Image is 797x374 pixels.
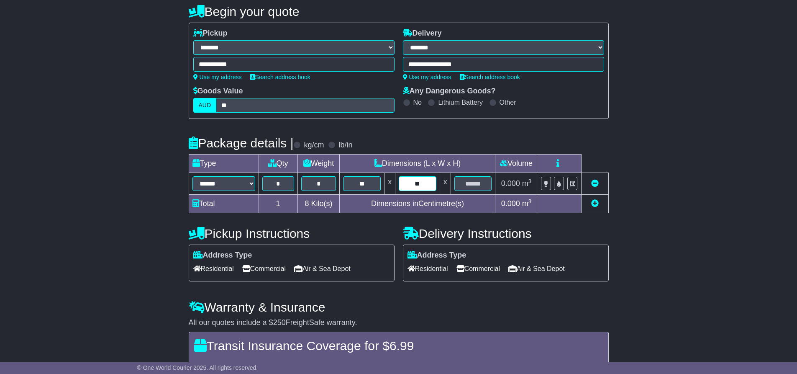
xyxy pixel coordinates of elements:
[189,5,609,18] h4: Begin your quote
[440,173,451,195] td: x
[189,155,259,173] td: Type
[189,195,259,213] td: Total
[438,98,483,106] label: Lithium Battery
[500,98,516,106] label: Other
[194,339,603,353] h4: Transit Insurance Coverage for $
[384,173,395,195] td: x
[528,198,532,204] sup: 3
[340,155,495,173] td: Dimensions (L x W x H)
[508,262,565,275] span: Air & Sea Depot
[403,74,451,80] a: Use my address
[189,300,609,314] h4: Warranty & Insurance
[456,262,500,275] span: Commercial
[304,141,324,150] label: kg/cm
[501,179,520,188] span: 0.000
[522,179,532,188] span: m
[413,98,422,106] label: No
[273,318,286,327] span: 250
[189,136,294,150] h4: Package details |
[193,251,252,260] label: Address Type
[591,199,599,208] a: Add new item
[338,141,352,150] label: lb/in
[403,227,609,240] h4: Delivery Instructions
[259,155,297,173] td: Qty
[407,262,448,275] span: Residential
[193,74,242,80] a: Use my address
[297,155,340,173] td: Weight
[495,155,537,173] td: Volume
[294,262,351,275] span: Air & Sea Depot
[591,179,599,188] a: Remove this item
[193,98,217,113] label: AUD
[193,87,243,96] label: Goods Value
[305,199,309,208] span: 8
[390,339,414,353] span: 6.99
[501,199,520,208] span: 0.000
[460,74,520,80] a: Search address book
[407,251,466,260] label: Address Type
[522,199,532,208] span: m
[403,87,496,96] label: Any Dangerous Goods?
[189,318,609,328] div: All our quotes include a $ FreightSafe warranty.
[193,29,228,38] label: Pickup
[242,262,286,275] span: Commercial
[137,364,258,371] span: © One World Courier 2025. All rights reserved.
[528,178,532,184] sup: 3
[250,74,310,80] a: Search address book
[189,227,395,240] h4: Pickup Instructions
[259,195,297,213] td: 1
[340,195,495,213] td: Dimensions in Centimetre(s)
[297,195,340,213] td: Kilo(s)
[403,29,442,38] label: Delivery
[193,262,234,275] span: Residential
